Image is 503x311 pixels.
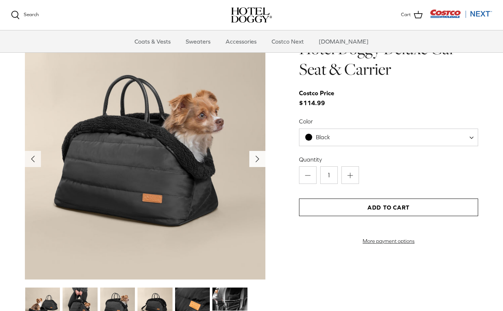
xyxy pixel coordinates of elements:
[299,88,341,108] span: $114.99
[299,133,345,141] span: Black
[231,7,272,23] img: hoteldoggycom
[299,117,478,125] label: Color
[316,134,330,140] span: Black
[128,30,177,52] a: Coats & Vests
[430,9,492,18] img: Costco Next
[265,30,310,52] a: Costco Next
[219,30,263,52] a: Accessories
[320,166,338,184] input: Quantity
[231,7,272,23] a: hoteldoggy.com hoteldoggycom
[25,151,41,167] button: Previous
[299,155,478,163] label: Quantity
[299,129,478,146] span: Black
[299,238,478,244] a: More payment options
[299,88,334,98] div: Costco Price
[401,10,423,20] a: Cart
[249,151,265,167] button: Next
[179,30,217,52] a: Sweaters
[299,199,478,216] button: Add to Cart
[11,11,39,19] a: Search
[24,12,39,17] span: Search
[401,11,411,19] span: Cart
[430,14,492,19] a: Visit Costco Next
[312,30,375,52] a: [DOMAIN_NAME]
[299,38,478,80] h1: Hotel Doggy Deluxe Car Seat & Carrier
